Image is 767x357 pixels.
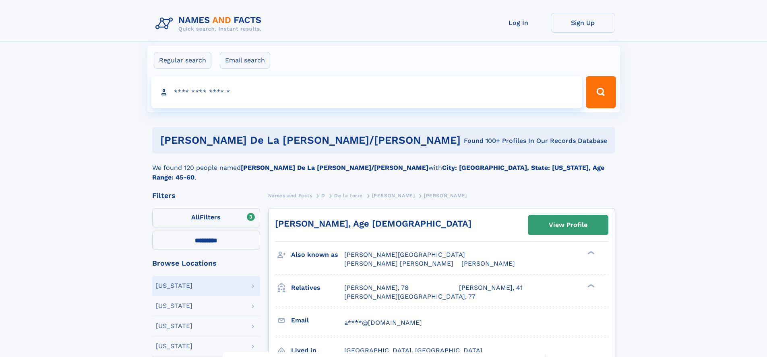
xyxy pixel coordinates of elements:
div: ❯ [585,283,595,288]
button: Search Button [586,76,616,108]
div: Browse Locations [152,260,260,267]
h3: Also known as [291,248,344,262]
label: Regular search [154,52,211,69]
a: Names and Facts [268,190,312,200]
a: Sign Up [551,13,615,33]
h3: Email [291,314,344,327]
span: [PERSON_NAME] [424,193,467,198]
div: We found 120 people named with . [152,153,615,182]
span: [PERSON_NAME] [372,193,415,198]
img: Logo Names and Facts [152,13,268,35]
span: [PERSON_NAME][GEOGRAPHIC_DATA] [344,251,465,258]
a: [PERSON_NAME], 41 [459,283,523,292]
a: [PERSON_NAME], Age [DEMOGRAPHIC_DATA] [275,219,471,229]
span: [GEOGRAPHIC_DATA], [GEOGRAPHIC_DATA] [344,347,482,354]
label: Email search [220,52,270,69]
a: Log In [486,13,551,33]
a: View Profile [528,215,608,235]
input: search input [151,76,583,108]
b: [PERSON_NAME] De La [PERSON_NAME]/[PERSON_NAME] [241,164,428,171]
a: [PERSON_NAME] [372,190,415,200]
span: [PERSON_NAME] [461,260,515,267]
h3: Relatives [291,281,344,295]
span: All [191,213,200,221]
label: Filters [152,208,260,227]
span: De la torre [334,193,363,198]
div: [US_STATE] [156,303,192,309]
b: City: [GEOGRAPHIC_DATA], State: [US_STATE], Age Range: 45-60 [152,164,604,181]
span: D [321,193,325,198]
div: [US_STATE] [156,323,192,329]
div: View Profile [549,216,587,234]
div: [US_STATE] [156,343,192,349]
a: [PERSON_NAME][GEOGRAPHIC_DATA], 77 [344,292,475,301]
a: D [321,190,325,200]
a: De la torre [334,190,363,200]
span: [PERSON_NAME] [PERSON_NAME] [344,260,453,267]
div: Filters [152,192,260,199]
div: [US_STATE] [156,283,192,289]
h1: [PERSON_NAME] de la [PERSON_NAME]/[PERSON_NAME] [160,135,462,145]
div: Found 100+ Profiles In Our Records Database [462,136,607,145]
div: ❯ [585,250,595,256]
a: [PERSON_NAME], 78 [344,283,409,292]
